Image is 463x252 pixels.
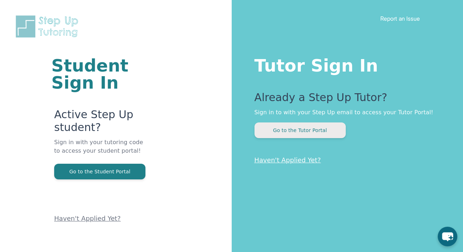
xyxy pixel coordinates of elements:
[54,108,146,138] p: Active Step Up student?
[51,57,146,91] h1: Student Sign In
[54,164,145,179] button: Go to the Student Portal
[380,15,420,22] a: Report an Issue
[254,156,321,164] a: Haven't Applied Yet?
[254,91,435,108] p: Already a Step Up Tutor?
[254,54,435,74] h1: Tutor Sign In
[438,227,457,246] button: chat-button
[14,14,83,39] img: Step Up Tutoring horizontal logo
[54,215,121,222] a: Haven't Applied Yet?
[54,168,145,175] a: Go to the Student Portal
[254,108,435,117] p: Sign in to with your Step Up email to access your Tutor Portal!
[254,122,346,138] button: Go to the Tutor Portal
[254,127,346,133] a: Go to the Tutor Portal
[54,138,146,164] p: Sign in with your tutoring code to access your student portal!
